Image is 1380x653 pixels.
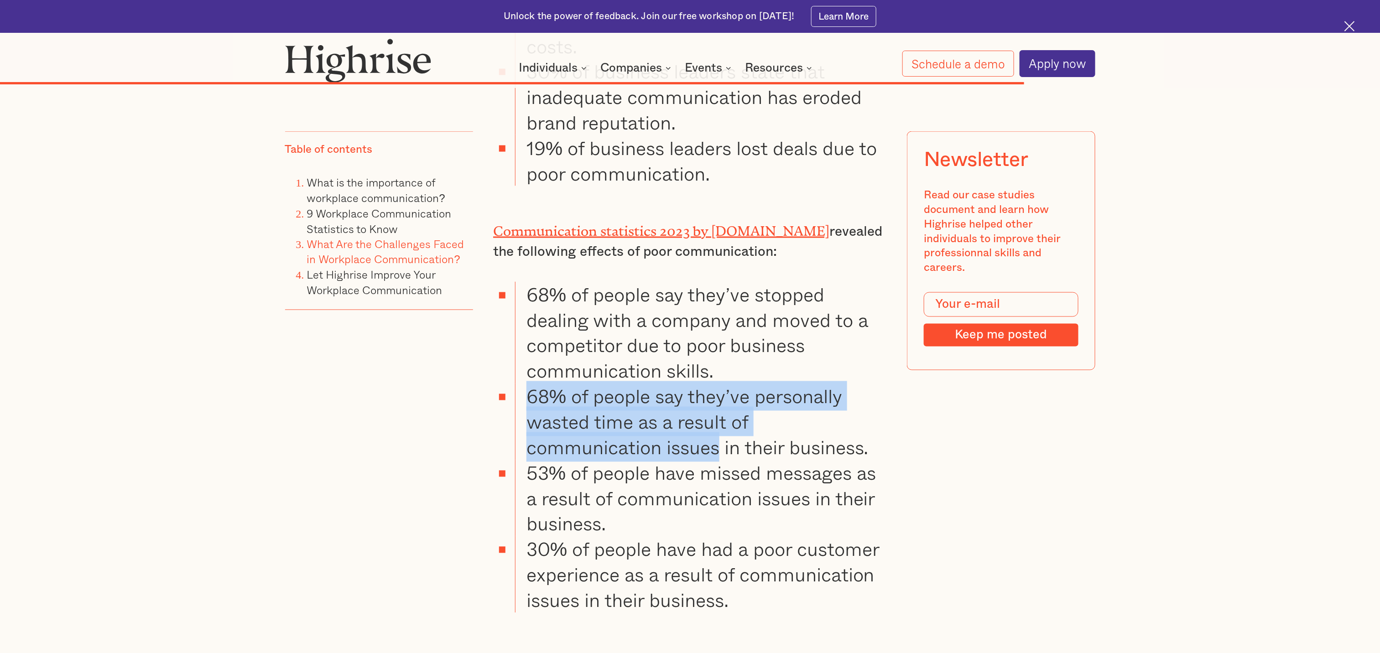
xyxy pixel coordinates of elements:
[515,536,887,613] li: 30% of people have had a poor customer experience as a result of communication issues in their bu...
[515,58,887,135] li: 30% of business leaders state that inadequate communication has eroded brand reputation.
[307,174,445,206] a: What is the importance of workplace communication?
[1020,50,1095,77] a: Apply now
[924,188,1078,275] div: Read our case studies document and learn how Highrise helped other individuals to improve their p...
[307,205,452,237] a: 9 Workplace Communication Statistics to Know
[924,324,1078,347] input: Keep me posted
[504,10,794,23] div: Unlock the power of feedback. Join our free workshop on [DATE]!
[285,143,373,157] div: Table of contents
[1344,21,1355,31] img: Cross icon
[600,62,662,73] div: Companies
[811,6,876,26] a: Learn More
[924,148,1028,172] div: Newsletter
[515,282,887,384] li: 68% of people say they’ve stopped dealing with a company and moved to a competitor due to poor bu...
[902,51,1014,77] a: Schedule a demo
[307,236,464,268] a: What Are the Challenges Faced in Workplace Communication?
[685,62,734,73] div: Events
[924,292,1078,317] input: Your e-mail
[285,38,432,83] img: Highrise logo
[515,384,887,460] li: 68% of people say they’ve personally wasted time as a result of communication issues in their bus...
[745,62,815,73] div: Resources
[519,62,578,73] div: Individuals
[685,62,722,73] div: Events
[745,62,803,73] div: Resources
[307,266,443,299] a: Let Highrise Improve Your Workplace Communication
[519,62,589,73] div: Individuals
[600,62,674,73] div: Companies
[493,219,887,263] p: revealed the following effects of poor communication:
[493,223,829,232] a: Communication statistics 2023 by [DOMAIN_NAME]
[515,460,887,537] li: 53% of people have missed messages as a result of communication issues in their business.
[924,292,1078,347] form: Modal Form
[515,135,887,186] li: 19% of business leaders lost deals due to poor communication.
